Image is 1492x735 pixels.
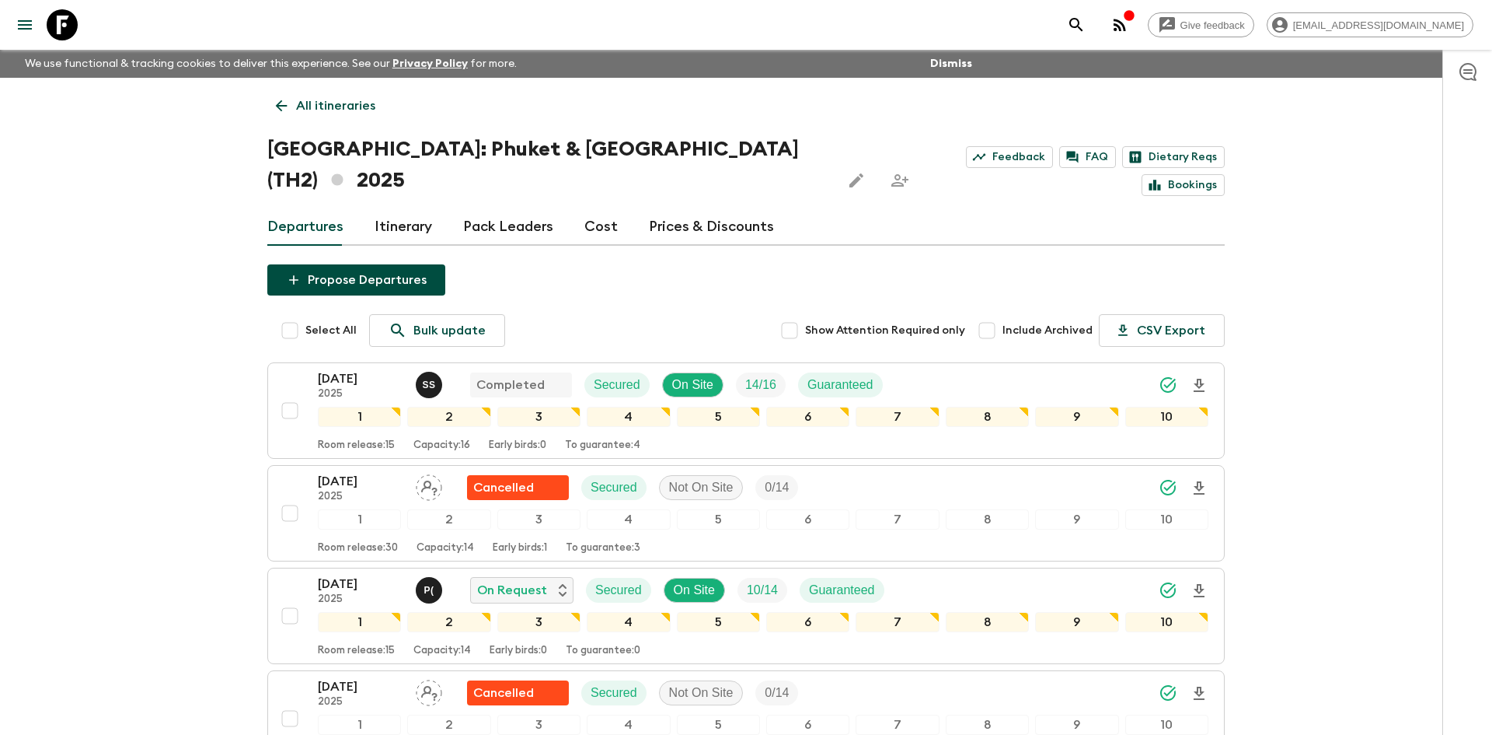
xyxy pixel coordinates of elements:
[413,645,471,657] p: Capacity: 14
[946,612,1029,632] div: 8
[413,321,486,340] p: Bulk update
[966,146,1053,168] a: Feedback
[841,165,872,196] button: Edit this itinerary
[1267,12,1473,37] div: [EMAIL_ADDRESS][DOMAIN_NAME]
[1125,509,1208,530] div: 10
[1099,314,1225,347] button: CSV Export
[267,264,445,296] button: Propose Departures
[1059,146,1116,168] a: FAQ
[1035,612,1118,632] div: 9
[1190,684,1208,703] svg: Download Onboarding
[856,715,939,735] div: 7
[318,388,403,401] p: 2025
[674,581,715,600] p: On Site
[497,509,580,530] div: 3
[476,376,545,394] p: Completed
[946,715,1029,735] div: 8
[766,509,849,530] div: 6
[417,542,474,555] p: Capacity: 14
[1061,9,1092,40] button: search adventures
[586,578,651,603] div: Secured
[677,407,760,427] div: 5
[755,475,798,500] div: Trip Fill
[926,53,976,75] button: Dismiss
[424,584,434,597] p: P (
[946,509,1029,530] div: 8
[493,542,547,555] p: Early birds: 1
[1122,146,1225,168] a: Dietary Reqs
[659,475,744,500] div: Not On Site
[584,373,650,397] div: Secured
[737,578,787,603] div: Trip Fill
[497,612,580,632] div: 3
[765,684,789,702] p: 0 / 14
[1002,323,1093,338] span: Include Archived
[856,612,939,632] div: 7
[584,208,618,246] a: Cost
[9,9,40,40] button: menu
[594,376,640,394] p: Secured
[1159,376,1177,394] svg: Synced Successfully
[416,684,442,697] span: Assign pack leader
[318,593,403,606] p: 2025
[747,581,778,600] p: 10 / 14
[413,439,470,452] p: Capacity: 16
[946,407,1029,427] div: 8
[587,612,670,632] div: 4
[669,684,734,702] p: Not On Site
[318,369,403,388] p: [DATE]
[477,581,547,600] p: On Request
[1190,376,1208,395] svg: Download Onboarding
[318,491,403,503] p: 2025
[497,407,580,427] div: 3
[267,90,384,121] a: All itineraries
[318,612,401,632] div: 1
[581,475,647,500] div: Secured
[375,208,432,246] a: Itinerary
[467,475,569,500] div: Flash Pack cancellation
[587,715,670,735] div: 4
[766,407,849,427] div: 6
[407,715,490,735] div: 2
[473,684,534,702] p: Cancelled
[318,645,395,657] p: Room release: 15
[318,472,403,491] p: [DATE]
[1035,509,1118,530] div: 9
[581,681,647,705] div: Secured
[305,323,357,338] span: Select All
[267,208,343,246] a: Departures
[745,376,776,394] p: 14 / 16
[473,478,534,497] p: Cancelled
[884,165,915,196] span: Share this itinerary
[856,407,939,427] div: 7
[677,715,760,735] div: 5
[677,612,760,632] div: 5
[318,715,401,735] div: 1
[566,645,640,657] p: To guarantee: 0
[856,509,939,530] div: 7
[669,478,734,497] p: Not On Site
[766,715,849,735] div: 6
[416,582,445,594] span: Pooky (Thanaphan) Kerdyoo
[318,407,401,427] div: 1
[416,479,442,492] span: Assign pack leader
[659,681,744,705] div: Not On Site
[1035,715,1118,735] div: 9
[591,478,637,497] p: Secured
[369,314,505,347] a: Bulk update
[318,542,398,555] p: Room release: 30
[267,568,1225,664] button: [DATE]2025Pooky (Thanaphan) KerdyooOn RequestSecuredOn SiteTrip FillGuaranteed12345678910Room rel...
[587,509,670,530] div: 4
[416,577,445,604] button: P(
[407,612,490,632] div: 2
[755,681,798,705] div: Trip Fill
[318,677,403,696] p: [DATE]
[267,465,1225,562] button: [DATE]2025Assign pack leaderFlash Pack cancellationSecuredNot On SiteTrip Fill12345678910Room rel...
[677,509,760,530] div: 5
[1172,19,1253,31] span: Give feedback
[1159,478,1177,497] svg: Synced Successfully
[267,134,828,196] h1: [GEOGRAPHIC_DATA]: Phuket & [GEOGRAPHIC_DATA] (TH2) 2025
[318,696,403,709] p: 2025
[809,581,875,600] p: Guaranteed
[766,612,849,632] div: 6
